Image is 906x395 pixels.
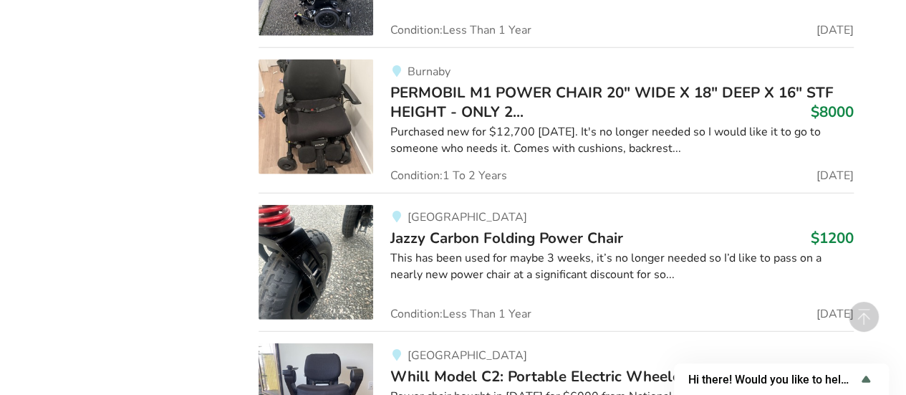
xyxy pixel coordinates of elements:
[390,250,854,283] div: This has been used for maybe 3 weeks, it’s no longer needed so I’d like to pass on a nearly new p...
[390,24,531,36] span: Condition: Less Than 1 Year
[259,205,373,320] img: mobility-jazzy carbon folding power chair
[407,64,450,80] span: Burnaby
[390,228,623,248] span: Jazzy Carbon Folding Power Chair
[811,229,854,247] h3: $1200
[390,82,834,121] span: PERMOBIL M1 POWER CHAIR 20" WIDE X 18" DEEP X 16" STF HEIGHT - ONLY 2...
[259,193,854,331] a: mobility-jazzy carbon folding power chair[GEOGRAPHIC_DATA]Jazzy Carbon Folding Power Chair$1200Th...
[390,170,507,181] span: Condition: 1 To 2 Years
[407,209,526,225] span: [GEOGRAPHIC_DATA]
[407,348,526,363] span: [GEOGRAPHIC_DATA]
[816,170,854,181] span: [DATE]
[811,103,854,121] h3: $8000
[390,124,854,157] div: Purchased new for $12,700 [DATE]. It's no longer needed so I would like it to go to someone who n...
[259,60,373,174] img: mobility-permobil m1 power chair 20" wide x 18" deep x 16" stf height - only 2 years old, conditi...
[390,366,799,386] span: Whill Model C2: Portable Electric Wheelchair / Power chair
[688,373,857,386] span: Hi there! Would you like to help us improve AssistList?
[816,308,854,320] span: [DATE]
[816,24,854,36] span: [DATE]
[688,371,874,388] button: Show survey - Hi there! Would you like to help us improve AssistList?
[390,308,531,320] span: Condition: Less Than 1 Year
[259,47,854,193] a: mobility-permobil m1 power chair 20" wide x 18" deep x 16" stf height - only 2 years old, conditi...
